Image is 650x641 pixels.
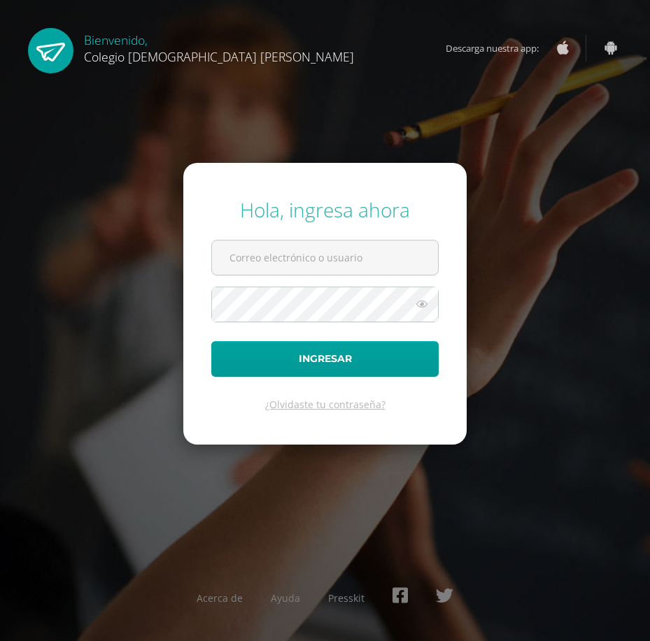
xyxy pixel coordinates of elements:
[197,591,243,605] a: Acerca de
[211,341,439,377] button: Ingresar
[265,398,386,411] a: ¿Olvidaste tu contraseña?
[212,240,438,275] input: Correo electrónico o usuario
[84,48,354,65] span: Colegio [DEMOGRAPHIC_DATA] [PERSON_NAME]
[84,28,354,65] div: Bienvenido,
[271,591,300,605] a: Ayuda
[328,591,365,605] a: Presskit
[211,196,439,223] div: Hola, ingresa ahora
[446,35,553,62] span: Descarga nuestra app:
